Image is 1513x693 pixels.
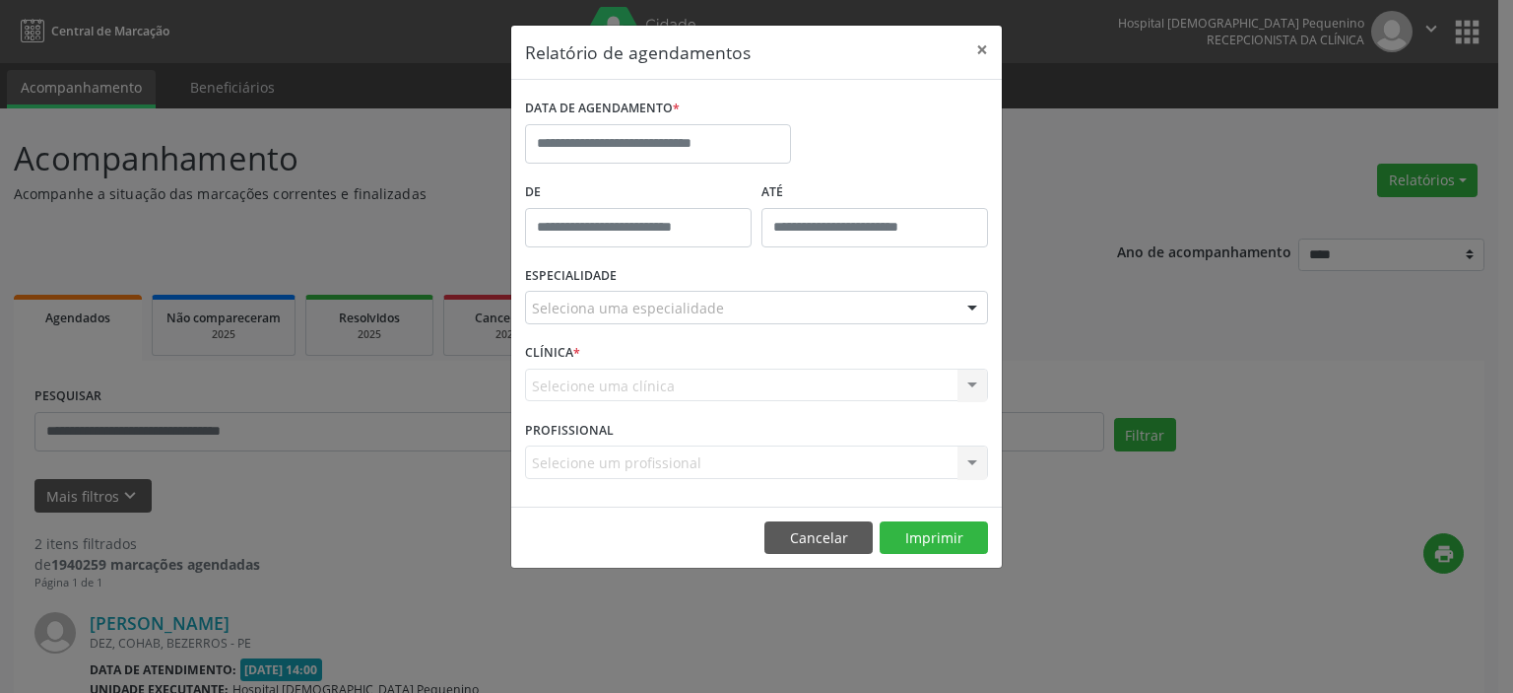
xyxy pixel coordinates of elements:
button: Close [962,26,1002,74]
label: ESPECIALIDADE [525,261,617,292]
label: ATÉ [761,177,988,208]
h5: Relatório de agendamentos [525,39,751,65]
span: Seleciona uma especialidade [532,298,724,318]
label: DATA DE AGENDAMENTO [525,94,680,124]
button: Cancelar [764,521,873,555]
label: De [525,177,752,208]
button: Imprimir [880,521,988,555]
label: PROFISSIONAL [525,415,614,446]
label: CLÍNICA [525,338,580,369]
